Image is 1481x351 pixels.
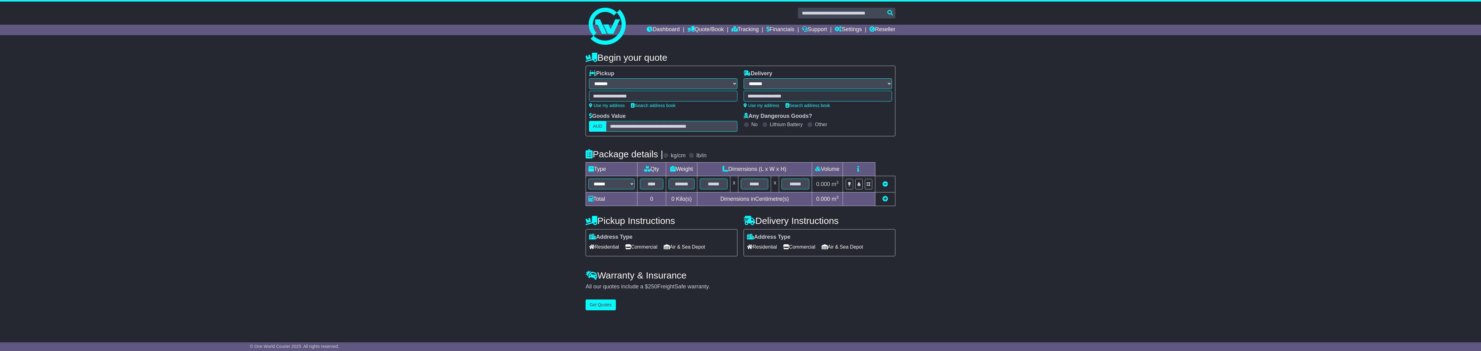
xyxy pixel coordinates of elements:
td: x [730,176,738,192]
span: m [832,181,839,187]
td: Kilo(s) [666,192,697,206]
button: Get Quotes [586,299,616,310]
sup: 3 [836,195,839,200]
a: Search address book [631,103,675,108]
span: Air & Sea Depot [664,242,705,252]
span: 0 [671,196,674,202]
a: Settings [835,25,862,35]
a: Dashboard [647,25,680,35]
a: Search address book [786,103,830,108]
h4: Warranty & Insurance [586,270,895,280]
span: Commercial [783,242,815,252]
td: Volume [812,163,843,176]
span: Commercial [625,242,657,252]
h4: Pickup Instructions [586,216,737,226]
label: Delivery [744,70,772,77]
span: © One World Courier 2025. All rights reserved. [250,344,339,349]
span: 250 [648,283,657,290]
label: kg/cm [671,152,686,159]
label: Address Type [747,234,790,241]
td: Total [586,192,637,206]
label: Pickup [589,70,614,77]
label: AUD [589,121,606,132]
a: Add new item [882,196,888,202]
td: Qty [637,163,666,176]
td: 0 [637,192,666,206]
h4: Begin your quote [586,52,895,63]
a: Support [802,25,827,35]
label: lb/in [696,152,707,159]
label: Any Dangerous Goods? [744,113,812,120]
td: x [771,176,779,192]
span: Air & Sea Depot [822,242,863,252]
label: Other [815,122,827,127]
h4: Delivery Instructions [744,216,895,226]
label: No [751,122,757,127]
a: Use my address [744,103,779,108]
a: Remove this item [882,181,888,187]
label: Goods Value [589,113,626,120]
a: Tracking [732,25,759,35]
td: Type [586,163,637,176]
td: Dimensions in Centimetre(s) [697,192,812,206]
label: Lithium Battery [770,122,803,127]
div: All our quotes include a $ FreightSafe warranty. [586,283,895,290]
a: Use my address [589,103,625,108]
span: m [832,196,839,202]
a: Reseller [869,25,895,35]
span: 0.000 [816,181,830,187]
span: Residential [747,242,777,252]
label: Address Type [589,234,633,241]
td: Dimensions (L x W x H) [697,163,812,176]
span: 0.000 [816,196,830,202]
td: Weight [666,163,697,176]
h4: Package details | [586,149,663,159]
a: Quote/Book [687,25,724,35]
a: Financials [766,25,794,35]
span: Residential [589,242,619,252]
sup: 3 [836,180,839,185]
